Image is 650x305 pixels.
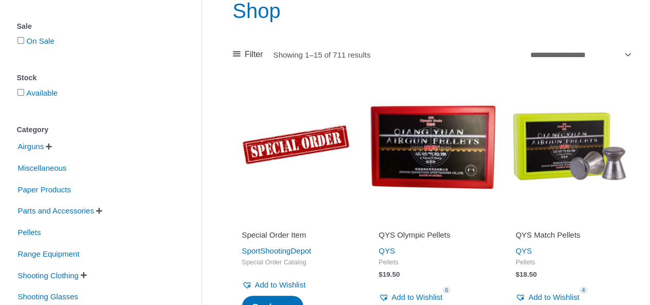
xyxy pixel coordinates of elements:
span: 4 [579,286,587,294]
span:  [46,143,52,150]
h2: QYS Olympic Pellets [379,230,487,240]
bdi: 18.50 [515,271,536,278]
a: Add to Wishlist [379,290,442,304]
select: Shop order [526,46,633,63]
a: Parts and Accessories [17,206,95,214]
span: Add to Wishlist [392,293,442,301]
span: Special Order Catalog [242,258,350,267]
a: SportShootingDepot [242,246,311,255]
a: QYS [515,246,532,255]
a: QYS Match Pellets [515,230,623,244]
span: $ [515,271,519,278]
a: Special Order Item [242,230,350,244]
span: Range Equipment [17,245,81,263]
a: QYS Olympic Pellets [379,230,487,244]
h2: QYS Match Pellets [515,230,623,240]
div: Sale [17,19,171,34]
iframe: Customer reviews powered by Trustpilot [242,216,350,228]
a: Paper Products [17,184,72,193]
span: Pellets [17,224,42,241]
span: Add to Wishlist [528,293,579,301]
span: Pellets [379,258,487,267]
a: Range Equipment [17,249,81,258]
input: On Sale [17,37,24,44]
span: Miscellaneous [17,159,68,177]
a: QYS [379,246,395,255]
span: $ [379,271,383,278]
img: Special Order Item [233,83,359,209]
iframe: Customer reviews powered by Trustpilot [379,216,487,228]
a: On Sale [27,37,54,45]
a: Pellets [17,227,42,236]
span: Parts and Accessories [17,202,95,220]
span:  [96,207,102,214]
span: Shooting Clothing [17,267,80,284]
a: Filter [233,47,263,62]
bdi: 19.50 [379,271,400,278]
a: Miscellaneous [17,163,68,172]
a: Add to Wishlist [515,290,579,304]
a: Shooting Glasses [17,292,80,300]
span: Add to Wishlist [255,280,306,289]
a: Airguns [17,141,45,150]
a: Available [27,88,58,97]
iframe: Customer reviews powered by Trustpilot [515,216,623,228]
span: Pellets [515,258,623,267]
input: Available [17,89,24,96]
a: Add to Wishlist [242,278,306,292]
div: Category [17,122,171,137]
span:  [81,272,87,279]
span: Airguns [17,138,45,155]
span: Filter [245,47,263,62]
p: Showing 1–15 of 711 results [273,51,370,59]
span: 6 [442,286,451,294]
img: QYS Match Pellets [506,83,633,209]
a: Shooting Clothing [17,270,80,279]
div: Stock [17,70,171,85]
span: Paper Products [17,181,72,199]
img: QYS Olympic Pellets [369,83,496,209]
h2: Special Order Item [242,230,350,240]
